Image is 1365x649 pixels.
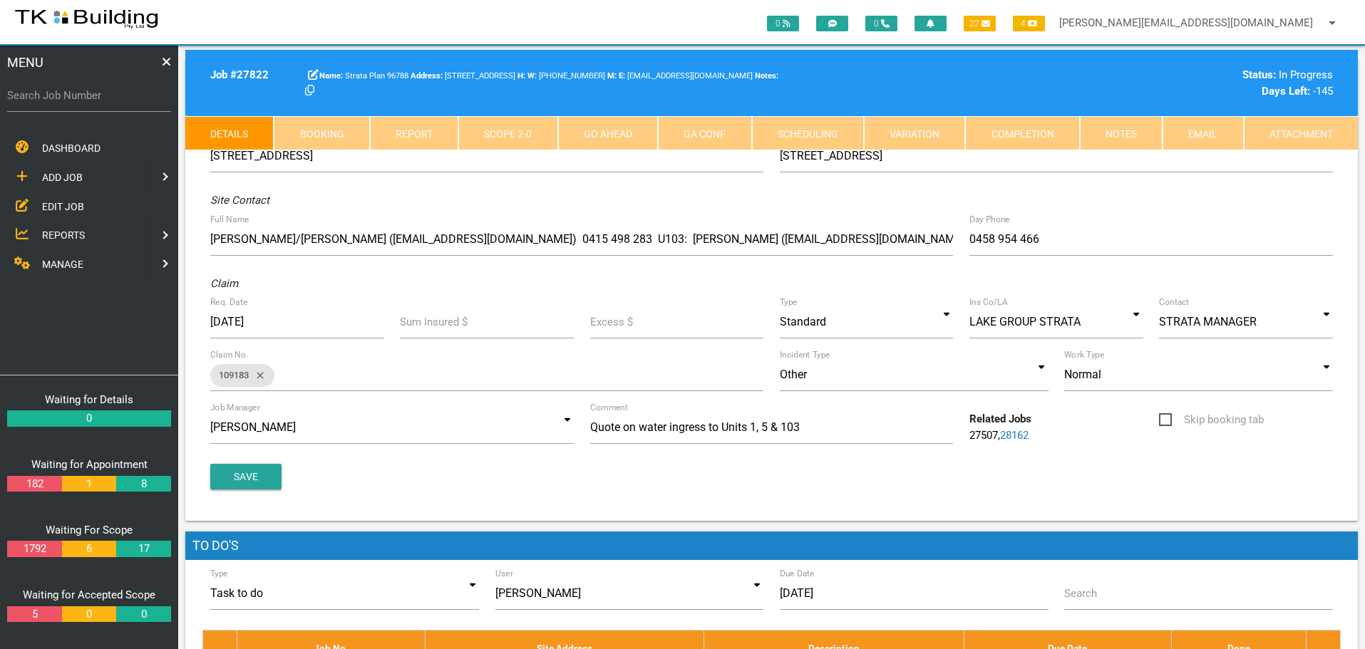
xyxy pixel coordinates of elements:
[527,71,537,81] b: W:
[116,476,170,492] a: 8
[969,296,1008,308] label: Ins Co/LA
[210,464,282,489] button: Save
[965,116,1079,150] a: Completion
[319,71,343,81] b: Name:
[864,116,965,150] a: Variation
[42,200,84,212] span: EDIT JOB
[62,541,116,557] a: 6
[411,71,443,81] b: Address:
[755,71,778,81] b: Notes:
[969,213,1010,226] label: Day Phone
[14,7,159,30] img: s3file
[400,314,468,331] label: Sum Insured $
[767,16,799,31] span: 0
[517,71,525,81] b: H:
[210,213,249,226] label: Full Name
[210,296,247,308] label: Req. Date
[23,588,155,601] a: Waiting for Accepted Scope
[116,606,170,623] a: 0
[7,476,61,492] a: 182
[31,458,148,471] a: Waiting for Appointment
[619,71,753,81] span: [EMAIL_ADDRESS][DOMAIN_NAME]
[42,259,83,270] span: MANAGE
[590,401,628,414] label: Comment
[607,71,617,81] b: M:
[865,16,897,31] span: 0
[752,116,864,150] a: Scheduling
[274,116,369,150] a: Booking
[1064,586,1097,602] label: Search
[969,412,1031,425] b: Related Jobs
[1000,429,1029,442] a: 28162
[1080,116,1163,150] a: Notes
[590,314,633,331] label: Excess $
[619,71,625,81] b: E:
[558,116,658,150] a: Go Ahead
[62,476,116,492] a: 1
[964,16,996,31] span: 22
[458,116,557,150] a: Scope 2-0
[305,85,314,98] a: Click here copy customer information.
[210,277,238,290] i: Claim
[62,606,116,623] a: 0
[370,116,458,150] a: Report
[185,531,1358,560] h1: To Do's
[249,364,266,387] i: close
[495,567,513,580] label: User
[780,296,798,308] label: Type
[962,411,1151,443] div: ,
[7,541,61,557] a: 1792
[1064,67,1333,99] div: In Progress -145
[210,364,274,387] div: 109183
[210,348,249,361] label: Claim No.
[116,541,170,557] a: 17
[780,567,815,580] label: Due Date
[45,393,133,406] a: Waiting for Details
[1262,85,1310,98] b: Days Left:
[42,142,101,154] span: DASHBOARD
[1159,411,1264,429] span: Skip booking tab
[210,68,269,81] b: Job # 27822
[527,71,605,81] span: [PHONE_NUMBER]
[1242,68,1276,81] b: Status:
[42,172,83,183] span: ADD JOB
[319,71,408,81] span: Strata Plan 96788
[1163,116,1243,150] a: Email
[42,229,85,241] span: REPORTS
[658,116,751,150] a: GA Conf
[7,410,171,427] a: 0
[7,88,171,104] label: Search Job Number
[7,606,61,623] a: 5
[185,116,274,150] a: Details
[210,567,228,580] label: Type
[1064,348,1104,361] label: Work Type
[1013,16,1045,31] span: 4
[780,348,830,361] label: Incident Type
[46,524,133,536] a: Waiting For Scope
[7,53,43,72] span: MENU
[969,429,998,442] a: 27507
[411,71,515,81] span: [STREET_ADDRESS]
[1244,116,1358,150] a: Attachment
[210,194,269,207] i: Site Contact
[1159,296,1189,308] label: Contact
[210,401,260,414] label: Job Manager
